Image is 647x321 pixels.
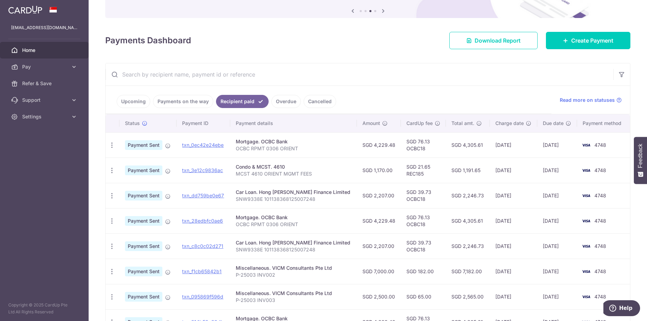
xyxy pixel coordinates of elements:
[634,137,647,184] button: Feedback - Show survey
[125,120,140,127] span: Status
[153,95,213,108] a: Payments on the way
[304,95,336,108] a: Cancelled
[543,120,564,127] span: Due date
[537,208,577,233] td: [DATE]
[401,284,446,309] td: SGD 65.00
[182,218,223,224] a: txn_28edbfc0ae6
[637,144,644,168] span: Feedback
[603,300,640,318] iframe: Opens a widget where you can find more information
[182,243,223,249] a: txn_c8c0c02d271
[236,170,351,177] p: MCST 4610 ORIENT MGMT FEES
[357,208,401,233] td: SGD 4,229.48
[537,132,577,158] td: [DATE]
[490,208,537,233] td: [DATE]
[579,293,593,301] img: Bank Card
[401,208,446,233] td: SGD 76.13 OCBC18
[451,120,474,127] span: Total amt.
[579,217,593,225] img: Bank Card
[495,120,524,127] span: Charge date
[446,183,490,208] td: SGD 2,246.73
[22,113,68,120] span: Settings
[125,292,162,302] span: Payment Sent
[105,34,191,47] h4: Payments Dashboard
[577,114,630,132] th: Payment method
[357,233,401,259] td: SGD 2,207.00
[362,120,380,127] span: Amount
[446,158,490,183] td: SGD 1,191.65
[236,214,351,221] div: Mortgage. OCBC Bank
[236,239,351,246] div: Car Loan. Hong [PERSON_NAME] Finance Limited
[401,132,446,158] td: SGD 76.13 OCBC18
[182,294,223,300] a: txn_095869f596d
[357,259,401,284] td: SGD 7,000.00
[446,284,490,309] td: SGD 2,565.00
[117,95,150,108] a: Upcoming
[537,158,577,183] td: [DATE]
[594,294,606,300] span: 4748
[579,191,593,200] img: Bank Card
[216,95,269,108] a: Recipient paid
[236,145,351,152] p: OCBC RPMT 0306 ORIENT
[125,216,162,226] span: Payment Sent
[236,271,351,278] p: P-25003 INV002
[182,193,224,198] a: txn_dd759be0e67
[490,284,537,309] td: [DATE]
[8,6,42,14] img: CardUp
[490,132,537,158] td: [DATE]
[401,183,446,208] td: SGD 39.73 OCBC18
[236,163,351,170] div: Condo & MCST. 4610
[357,158,401,183] td: SGD 1,170.00
[22,63,68,70] span: Pay
[357,132,401,158] td: SGD 4,229.48
[490,183,537,208] td: [DATE]
[106,63,613,86] input: Search by recipient name, payment id or reference
[579,166,593,175] img: Bank Card
[579,242,593,250] img: Bank Card
[236,246,351,253] p: SNW9338E 101138368125007248
[537,284,577,309] td: [DATE]
[236,189,351,196] div: Car Loan. Hong [PERSON_NAME] Finance Limited
[490,259,537,284] td: [DATE]
[236,196,351,203] p: SNW9338E 101138368125007248
[22,80,68,87] span: Refer & Save
[125,191,162,200] span: Payment Sent
[125,241,162,251] span: Payment Sent
[571,36,613,45] span: Create Payment
[236,297,351,304] p: P-25003 INV003
[579,141,593,149] img: Bank Card
[594,218,606,224] span: 4748
[594,142,606,148] span: 4748
[537,233,577,259] td: [DATE]
[357,183,401,208] td: SGD 2,207.00
[446,208,490,233] td: SGD 4,305.61
[11,24,78,31] p: [EMAIL_ADDRESS][DOMAIN_NAME]
[560,97,622,104] a: Read more on statuses
[401,158,446,183] td: SGD 21.65 REC185
[22,97,68,104] span: Support
[182,142,224,148] a: txn_0ec42e24ebe
[125,166,162,175] span: Payment Sent
[401,259,446,284] td: SGD 182.00
[594,268,606,274] span: 4748
[546,32,630,49] a: Create Payment
[230,114,357,132] th: Payment details
[236,265,351,271] div: Miscellaneous. VICM Consultants Pte Ltd
[537,183,577,208] td: [DATE]
[449,32,538,49] a: Download Report
[490,233,537,259] td: [DATE]
[446,233,490,259] td: SGD 2,246.73
[446,259,490,284] td: SGD 7,182.00
[22,47,68,54] span: Home
[560,97,615,104] span: Read more on statuses
[406,120,433,127] span: CardUp fee
[236,290,351,297] div: Miscellaneous. VICM Consultants Pte Ltd
[490,158,537,183] td: [DATE]
[125,267,162,276] span: Payment Sent
[236,138,351,145] div: Mortgage. OCBC Bank
[357,284,401,309] td: SGD 2,500.00
[125,140,162,150] span: Payment Sent
[579,267,593,276] img: Bank Card
[177,114,230,132] th: Payment ID
[236,221,351,228] p: OCBC RPMT 0306 ORIENT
